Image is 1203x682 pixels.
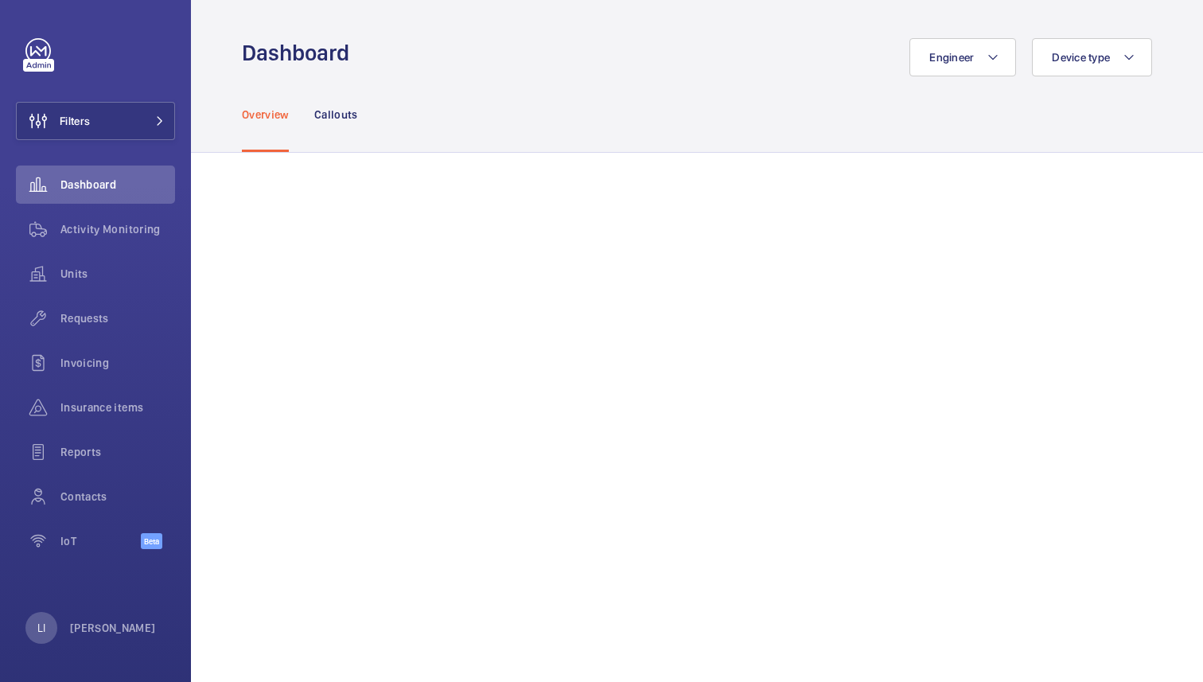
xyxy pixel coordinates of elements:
[929,51,974,64] span: Engineer
[242,38,359,68] h1: Dashboard
[1032,38,1152,76] button: Device type
[60,399,175,415] span: Insurance items
[60,444,175,460] span: Reports
[60,355,175,371] span: Invoicing
[60,310,175,326] span: Requests
[60,533,141,549] span: IoT
[60,221,175,237] span: Activity Monitoring
[141,533,162,549] span: Beta
[60,489,175,505] span: Contacts
[60,177,175,193] span: Dashboard
[60,113,90,129] span: Filters
[909,38,1016,76] button: Engineer
[314,107,358,123] p: Callouts
[60,266,175,282] span: Units
[1052,51,1110,64] span: Device type
[70,620,156,636] p: [PERSON_NAME]
[16,102,175,140] button: Filters
[242,107,289,123] p: Overview
[37,620,45,636] p: LI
